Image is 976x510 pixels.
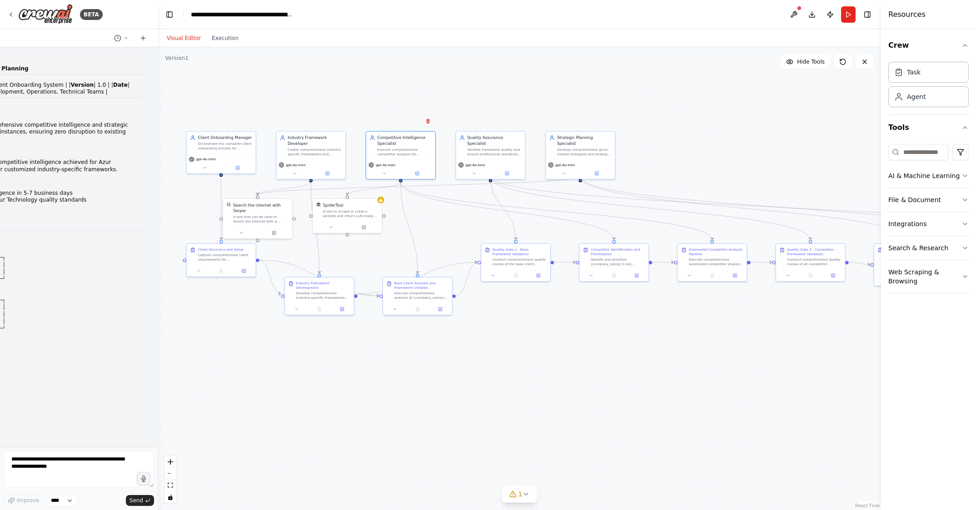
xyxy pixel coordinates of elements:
button: Open in side panel [258,229,290,236]
button: zoom out [164,468,176,480]
div: Automated Competitor Analysis Pipeline [689,247,743,256]
div: Tools [888,140,969,301]
button: Send [126,495,154,506]
button: Open in side panel [725,272,744,279]
nav: breadcrumb [191,10,293,19]
div: Create comprehensive industry-specific frameworks and templates for {company_name} in the {indust... [288,147,342,156]
button: Hide Tools [781,54,830,69]
g: Edge from 5fa12073-a8a9-4089-b022-aeaf43d09654 to a3ce8094-74cf-4808-b692-37dcd71ec4da [218,177,224,240]
strong: Version [71,82,94,88]
span: Improve [17,497,39,504]
div: Agent [907,92,926,101]
g: Edge from 10f805c9-c380-4520-962d-8d2de0492955 to 10093029-2902-496a-8a1c-ebc0d1b53a87 [751,259,772,265]
g: Edge from 2fd72cd9-13e9-4300-b590-de2b793f1ee6 to 326b67dc-6fc9-472b-b16d-77530ee571fd [398,182,617,240]
button: Open in side panel [234,267,253,274]
div: Conduct comprehensive quality review of all competitor frameworks generated for {company_name}'s ... [787,257,842,266]
div: Quality Gate 1 - Base Framework ValidationConduct comprehensive quality review of the base client... [481,243,551,282]
span: 1 [518,490,523,499]
button: Web Scraping & Browsing [888,260,969,293]
button: Open in side panel [222,164,254,171]
div: Search the internet with Serper [233,202,289,213]
button: Crew [888,33,969,58]
div: Client Onboarding ManagerOrchestrate the complete client onboarding process for {company_name} in... [186,131,256,174]
div: Competitive Intelligence Specialist [378,135,432,146]
g: Edge from 10093029-2902-496a-8a1c-ebc0d1b53a87 to ecfd8621-2c6d-4b01-949c-9646c36f994d [849,259,871,267]
button: Visual Editor [161,33,206,44]
div: Client Discovery and Setup [198,247,244,252]
div: Develop comprehensive industry-specific frameworks and templates customized for the {industry} se... [296,291,351,300]
g: Edge from 2fd72cd9-13e9-4300-b590-de2b793f1ee6 to b1ed8bff-f555-4e6d-afe3-623deb339ef1 [398,182,420,274]
button: Execution [206,33,244,44]
button: File & Document [888,188,969,212]
div: Execute comprehensive automated competitor analysis for all prioritized competitors of {company_n... [689,257,743,266]
button: Open in side panel [332,306,351,312]
g: Edge from 4673c0cf-c2ab-40ca-9e5c-218b1de3666a to 0902f3f9-87c4-4ed0-9c0b-85a357ebb411 [308,182,322,274]
button: zoom in [164,456,176,468]
div: A tool to scrape or crawl a website and return LLM-ready content. [323,209,378,218]
button: Improve [4,495,43,506]
div: React Flow controls [164,456,176,503]
button: AI & Machine Learning [888,164,969,188]
span: Hide Tools [797,58,825,65]
g: Edge from 392b618d-2670-41c4-9d80-10543c303cb2 to 957a1af9-f842-4e1e-989f-1e76f782cc6e [255,177,583,195]
button: No output available [209,267,233,274]
div: Strategic Planning SpecialistDevelop comprehensive go-to-market strategies and strategic recommen... [545,131,615,180]
div: Competitor Identification and PrioritizationIdentify and prioritize {company_name}'s key competit... [579,243,649,282]
div: Competitor Identification and Prioritization [591,247,645,256]
button: Open in side panel [311,170,343,177]
div: Industry Framework DevelopmentDevelop comprehensive industry-specific frameworks and templates cu... [284,277,354,316]
g: Edge from a3ce8094-74cf-4808-b692-37dcd71ec4da to 0902f3f9-87c4-4ed0-9c0b-85a357ebb411 [259,257,281,296]
g: Edge from b1ed8bff-f555-4e6d-afe3-623deb339ef1 to cfb3e631-3a96-4e20-96cc-9a03e4a48256 [456,259,478,298]
g: Edge from cfb3e631-3a96-4e20-96cc-9a03e4a48256 to 326b67dc-6fc9-472b-b16d-77530ee571fd [554,259,576,265]
button: No output available [308,306,331,312]
div: Task [907,68,921,77]
button: Open in side panel [491,170,523,177]
div: Industry Framework DeveloperCreate comprehensive industry-specific frameworks and templates for {... [276,131,346,180]
button: Open in side panel [627,272,646,279]
div: Client Onboarding Manager [198,135,252,140]
div: Strategic Planning Specialist [557,135,612,146]
div: Quality Gate 1 - Base Framework Validation [493,247,547,256]
g: Edge from 2fd72cd9-13e9-4300-b590-de2b793f1ee6 to 5c1e4d98-eb1b-48a2-9f0d-fcbf1fe6f67e [344,182,403,195]
div: Execute comprehensive analysis of {company_name}'s website and digital presence to generate the b... [394,291,449,300]
button: Click to speak your automation idea [137,472,150,485]
button: Search & Research [888,236,969,260]
button: Delete node [422,115,434,127]
div: Client Discovery and SetupCapture comprehensive client requirements for {company_name} in the {in... [186,243,256,277]
button: Open in side panel [823,272,842,279]
div: Industry Framework Development [296,281,351,290]
div: Quality Gate 2 - Competitor Framework Validation [787,247,842,256]
g: Edge from a3ce8094-74cf-4808-b692-37dcd71ec4da to b1ed8bff-f555-4e6d-afe3-623deb339ef1 [259,257,379,298]
a: React Flow attribution [855,503,880,508]
button: Hide left sidebar [163,8,176,21]
div: SpiderToolSpiderToolA tool to scrape or crawl a website and return LLM-ready content. [312,198,382,233]
div: Capture comprehensive client requirements for {company_name} in the {industry} industry and creat... [198,253,252,262]
button: Open in side panel [348,224,380,231]
div: Competitive Intelligence SpecialistExecute comprehensive competitor analysis for {company_name} i... [366,131,436,180]
button: No output available [406,306,429,312]
span: Send [129,497,143,504]
button: No output available [504,272,528,279]
button: Open in side panel [431,306,450,312]
button: No output available [798,272,822,279]
button: Integrations [888,212,969,236]
button: Open in side panel [401,170,433,177]
div: BETA [80,9,103,20]
div: Conduct comprehensive quality review of the base client frameworks and industry templates created... [493,257,547,266]
img: SerperDevTool [226,202,231,207]
button: Open in side panel [581,170,612,177]
strong: Date [113,82,128,88]
div: Identify and prioritize {company_name}'s key competitors in the {industry} market for comprehensi... [591,257,645,266]
button: fit view [164,480,176,491]
div: Base Client Analysis and Framework CreationExecute comprehensive analysis of {company_name}'s web... [383,277,453,316]
button: Tools [888,115,969,140]
button: No output available [602,272,626,279]
img: Logo [18,4,73,25]
g: Edge from 057c8076-12e0-4222-abb7-f2ad52aaae66 to 10093029-2902-496a-8a1c-ebc0d1b53a87 [488,177,813,240]
div: Crew [888,58,969,114]
button: toggle interactivity [164,491,176,503]
button: 1 [502,486,537,503]
div: Version 1 [165,54,189,62]
div: Orchestrate the complete client onboarding process for {company_name} in the {industry} industry,... [198,142,252,151]
div: Quality Gate 2 - Competitor Framework ValidationConduct comprehensive quality review of all compe... [775,243,845,282]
